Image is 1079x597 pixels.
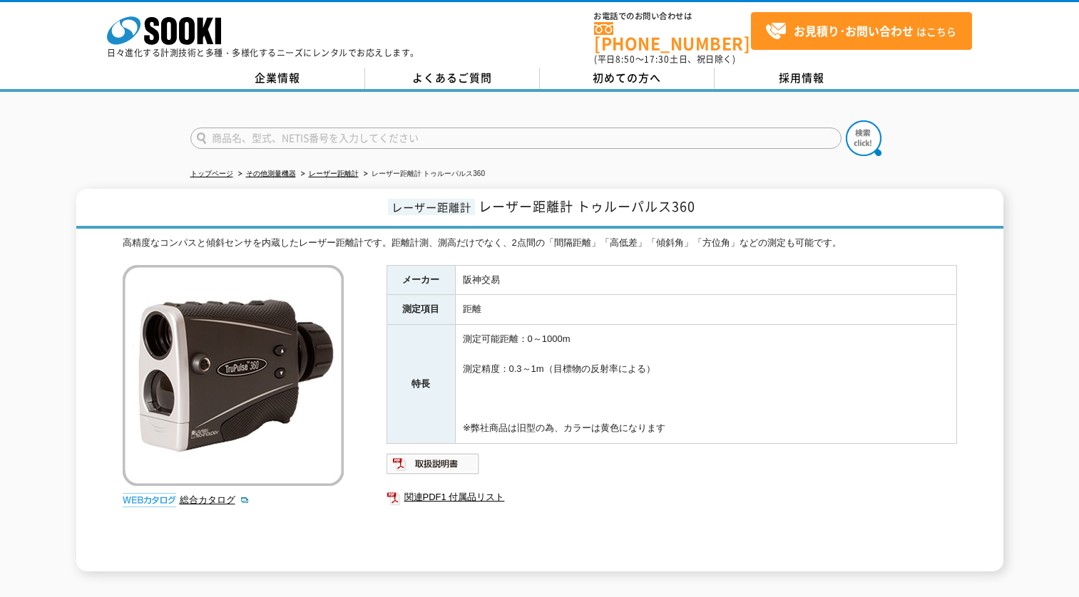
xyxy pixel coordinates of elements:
[361,167,485,182] li: レーザー距離計 トゥルーパルス360
[387,452,480,475] img: 取扱説明書
[387,265,455,295] th: メーカー
[455,295,956,325] td: 距離
[751,12,972,50] a: お見積り･お問い合わせはこちら
[123,265,344,486] img: レーザー距離計 トゥルーパルス360
[455,325,956,444] td: 測定可能距離：0～1000m 測定精度：0.3～1m（目標物の反射率による） ※弊社商品は旧型の為、カラーは黄色になります
[180,494,250,505] a: 総合カタログ
[794,22,914,39] strong: お見積り･お問い合わせ
[455,265,956,295] td: 阪神交易
[387,325,455,444] th: 特長
[594,12,751,21] span: お電話でのお問い合わせは
[479,197,695,216] span: レーザー距離計 トゥルーパルス360
[715,68,889,89] a: 採用情報
[246,170,296,177] a: その他測量機器
[123,493,176,507] img: webカタログ
[846,120,881,156] img: btn_search.png
[387,488,957,507] a: 関連PDF1 付属品リスト
[388,199,475,215] span: レーザー距離計
[107,48,419,57] p: 日々進化する計測技術と多種・多様化するニーズにレンタルでお応えします。
[365,68,540,89] a: よくあるご質問
[594,53,735,66] span: (平日 ～ 土日、祝日除く)
[190,128,842,149] input: 商品名、型式、NETIS番号を入力してください
[387,295,455,325] th: 測定項目
[644,53,670,66] span: 17:30
[190,68,365,89] a: 企業情報
[387,462,480,472] a: 取扱説明書
[615,53,635,66] span: 8:50
[123,236,957,251] div: 高精度なコンパスと傾斜センサを内蔵したレーザー距離計です。距離計測、測高だけでなく、2点間の「間隔距離」「高低差」「傾斜角」「方位角」などの測定も可能です。
[593,70,661,85] span: 初めての方へ
[540,68,715,89] a: 初めての方へ
[309,170,359,177] a: レーザー距離計
[190,170,233,177] a: トップページ
[765,21,956,42] span: はこちら
[594,22,751,51] a: [PHONE_NUMBER]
